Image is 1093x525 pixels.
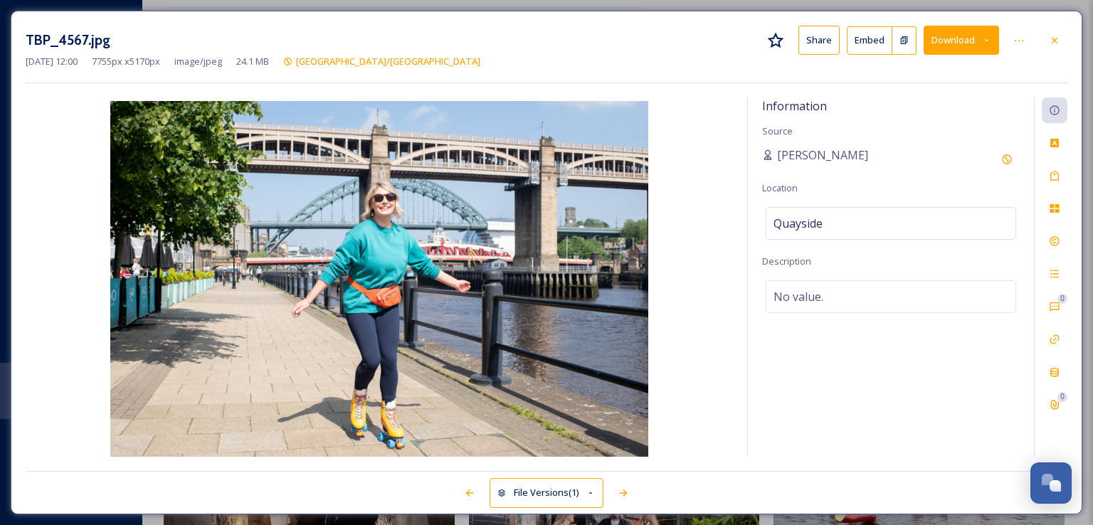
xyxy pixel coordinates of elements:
span: 24.1 MB [236,55,269,68]
span: [PERSON_NAME] [777,147,868,164]
span: Information [762,98,827,114]
h3: TBP_4567.jpg [26,30,110,51]
button: Open Chat [1030,462,1072,504]
span: Description [762,255,811,267]
span: [GEOGRAPHIC_DATA]/[GEOGRAPHIC_DATA] [296,55,480,68]
span: Location [762,181,798,194]
button: Download [924,26,999,55]
button: Embed [847,26,892,55]
div: 0 [1057,392,1067,402]
button: Share [798,26,840,55]
span: Source [762,124,793,137]
button: File Versions(1) [490,478,603,507]
span: [DATE] 12:00 [26,55,78,68]
div: 0 [1057,294,1067,304]
span: 7755 px x 5170 px [92,55,160,68]
span: image/jpeg [174,55,222,68]
img: TBP_4567.jpg [26,101,733,460]
span: No value. [773,288,823,305]
span: Quayside [773,215,823,232]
